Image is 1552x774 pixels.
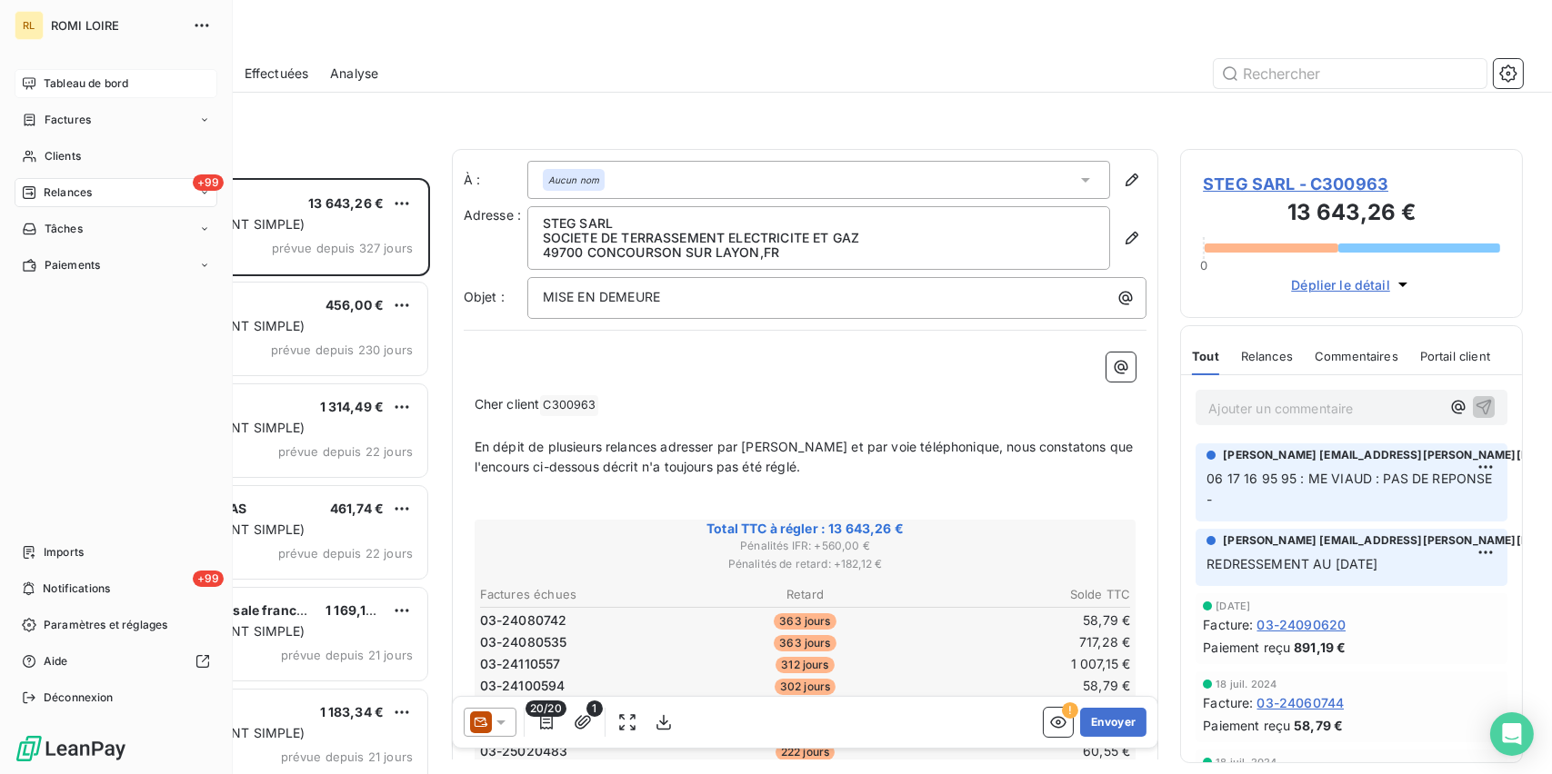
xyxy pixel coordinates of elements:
span: 03-24080535 [480,633,567,651]
div: RL [15,11,44,40]
a: Aide [15,647,217,676]
span: Tâches [45,221,83,237]
span: 461,74 € [330,501,384,516]
div: Open Intercom Messenger [1490,712,1534,756]
span: prévue depuis 21 jours [281,749,413,764]
span: REDRESSEMENT AU [DATE] [1207,556,1377,571]
span: prévue depuis 327 jours [272,241,413,255]
p: 49700 CONCOURSON SUR LAYON , FR [543,245,1096,260]
span: 1 183,34 € [320,704,385,719]
span: Total TTC à régler : 13 643,26 € [477,520,1134,538]
span: Tableau de bord [44,75,128,92]
button: Déplier le détail [1286,274,1417,295]
span: Relances [44,184,92,201]
span: 06 17 16 95 95 : ME VIAUD : PAS DE REPONSE - [1207,471,1496,507]
span: Commentaires [1315,349,1398,363]
span: Analyse [330,64,378,83]
span: 363 jours [774,613,836,630]
span: +99 [193,174,224,191]
span: Effectuées [245,64,309,83]
p: STEG SARL [543,216,1096,231]
span: 0 [1200,258,1207,273]
span: Clients [45,148,81,164]
td: 60,55 € [915,741,1131,761]
span: En dépit de plusieurs relances adresser par [PERSON_NAME] et par voie téléphonique, nous constato... [475,439,1137,475]
span: 03-24080742 [480,611,567,630]
span: 1 314,49 € [320,399,385,414]
span: 03-25020483 [480,742,568,760]
span: [DATE] [1216,600,1250,611]
input: Rechercher [1214,59,1487,88]
span: Pénalités IFR : + 560,00 € [477,538,1134,554]
td: 1 007,15 € [915,654,1131,674]
span: Facture : [1203,615,1253,634]
th: Factures échues [479,585,696,604]
span: Paiement reçu [1203,638,1290,657]
span: 891,19 € [1294,638,1346,657]
td: 717,28 € [915,632,1131,652]
span: Déplier le détail [1291,275,1390,294]
span: Factures [45,112,91,128]
span: prévue depuis 21 jours [281,648,413,662]
span: MISE EN DEMEURE [543,289,660,304]
div: grid [87,178,430,774]
td: 58,79 € [915,676,1131,696]
span: Relances [1241,349,1293,363]
span: 03-24110557 [480,655,561,673]
span: Cher client [475,396,540,412]
span: 312 jours [776,657,834,673]
span: Tout [1192,349,1219,363]
span: 1 169,13 € [325,602,386,618]
span: Adresse : [464,207,521,223]
span: 13 643,26 € [308,195,384,211]
label: À : [464,171,527,189]
span: 03-24100594 [480,677,566,695]
span: ROMI LOIRE [51,18,182,33]
span: Notifications [43,580,110,597]
span: 03-24060744 [1257,693,1344,712]
p: SOCIETE DE TERRASSEMENT ELECTRICITE ET GAZ [543,231,1096,245]
span: Imports [44,544,84,561]
span: Objet : [464,289,505,304]
span: Aide [44,653,68,670]
span: STEG SARL - C300963 [1203,172,1500,196]
span: Facture : [1203,693,1253,712]
span: Portail client [1420,349,1490,363]
span: prévue depuis 22 jours [278,546,413,561]
img: Logo LeanPay [15,734,127,763]
span: 456,00 € [325,297,384,313]
td: 58,79 € [915,610,1131,630]
span: 18 juil. 2024 [1216,757,1277,768]
span: 03-24090620 [1257,615,1346,634]
span: +99 [193,571,224,587]
span: C300963 [540,395,598,416]
span: Paramètres et réglages [44,617,167,633]
span: prévue depuis 22 jours [278,444,413,459]
em: Aucun nom [548,174,599,186]
span: Pénalités de retard : + 182,12 € [477,556,1134,572]
span: Paiement reçu [1203,716,1290,735]
span: 18 juil. 2024 [1216,679,1277,690]
th: Solde TTC [915,585,1131,604]
span: Déconnexion [44,690,114,706]
span: 20/20 [526,700,566,717]
span: Paiements [45,257,100,273]
span: prévue depuis 230 jours [271,342,413,357]
h3: 13 643,26 € [1203,196,1500,233]
span: 1 [586,700,603,717]
span: 363 jours [774,635,836,651]
span: 302 jours [775,679,836,695]
span: 222 jours [776,744,835,760]
button: Envoyer [1080,708,1146,737]
span: 58,79 € [1294,716,1343,735]
th: Retard [697,585,914,604]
